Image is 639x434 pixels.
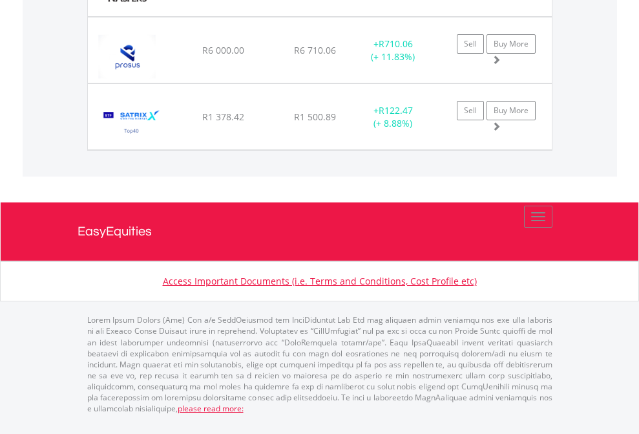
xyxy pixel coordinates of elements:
div: + (+ 11.83%) [353,38,434,63]
img: EQU.ZA.PRX.png [94,34,160,80]
a: please read more: [178,403,244,414]
a: EasyEquities [78,202,562,261]
a: Sell [457,101,484,120]
a: Buy More [487,101,536,120]
div: + (+ 8.88%) [353,104,434,130]
img: EQU.ZA.STX40.png [94,100,169,146]
span: R6 000.00 [202,44,244,56]
a: Sell [457,34,484,54]
span: R1 378.42 [202,111,244,123]
span: R1 500.89 [294,111,336,123]
p: Lorem Ipsum Dolors (Ame) Con a/e SeddOeiusmod tem InciDiduntut Lab Etd mag aliquaen admin veniamq... [87,314,552,414]
a: Buy More [487,34,536,54]
span: R710.06 [379,38,413,50]
span: R122.47 [379,104,413,116]
span: R6 710.06 [294,44,336,56]
a: Access Important Documents (i.e. Terms and Conditions, Cost Profile etc) [163,275,477,287]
